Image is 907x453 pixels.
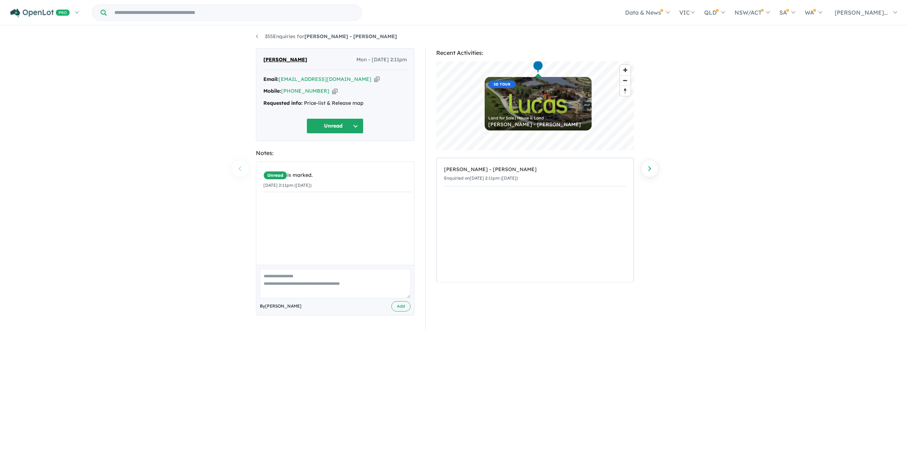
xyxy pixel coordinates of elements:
[444,165,626,174] div: [PERSON_NAME] - [PERSON_NAME]
[10,9,70,17] img: Openlot PRO Logo White
[332,87,337,95] button: Copy
[444,162,626,186] a: [PERSON_NAME] - [PERSON_NAME]Enquiried on[DATE] 2:11pm ([DATE])
[263,88,281,94] strong: Mobile:
[279,76,371,82] a: [EMAIL_ADDRESS][DOMAIN_NAME]
[263,171,287,180] span: Unread
[444,175,518,181] small: Enquiried on [DATE] 2:11pm ([DATE])
[620,86,630,96] span: Reset bearing to north
[488,122,588,127] div: [PERSON_NAME] - [PERSON_NAME]
[532,60,543,73] div: Map marker
[260,303,302,310] span: By [PERSON_NAME]
[374,76,380,83] button: Copy
[256,33,397,40] a: 355Enquiries for[PERSON_NAME] - [PERSON_NAME]
[436,48,634,58] div: Recent Activities:
[304,33,397,40] strong: [PERSON_NAME] - [PERSON_NAME]
[620,86,630,96] button: Reset bearing to north
[485,77,592,130] a: 3D TOUR Land for Sale | House & Land [PERSON_NAME] - [PERSON_NAME]
[620,75,630,86] button: Zoom out
[620,65,630,75] button: Zoom in
[306,118,364,134] button: Unread
[356,56,407,64] span: Mon - [DATE] 2:11pm
[263,76,279,82] strong: Email:
[256,32,651,41] nav: breadcrumb
[281,88,329,94] a: [PHONE_NUMBER]
[620,76,630,86] span: Zoom out
[263,56,307,64] span: [PERSON_NAME]
[488,116,588,120] div: Land for Sale | House & Land
[835,9,888,16] span: [PERSON_NAME]...
[256,148,414,158] div: Notes:
[108,5,360,20] input: Try estate name, suburb, builder or developer
[488,81,516,88] span: 3D TOUR
[391,301,411,312] button: Add
[263,100,303,106] strong: Requested info:
[263,99,407,108] div: Price-list & Release map
[263,182,311,188] small: [DATE] 2:11pm ([DATE])
[436,61,634,150] canvas: Map
[263,171,412,180] div: is marked.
